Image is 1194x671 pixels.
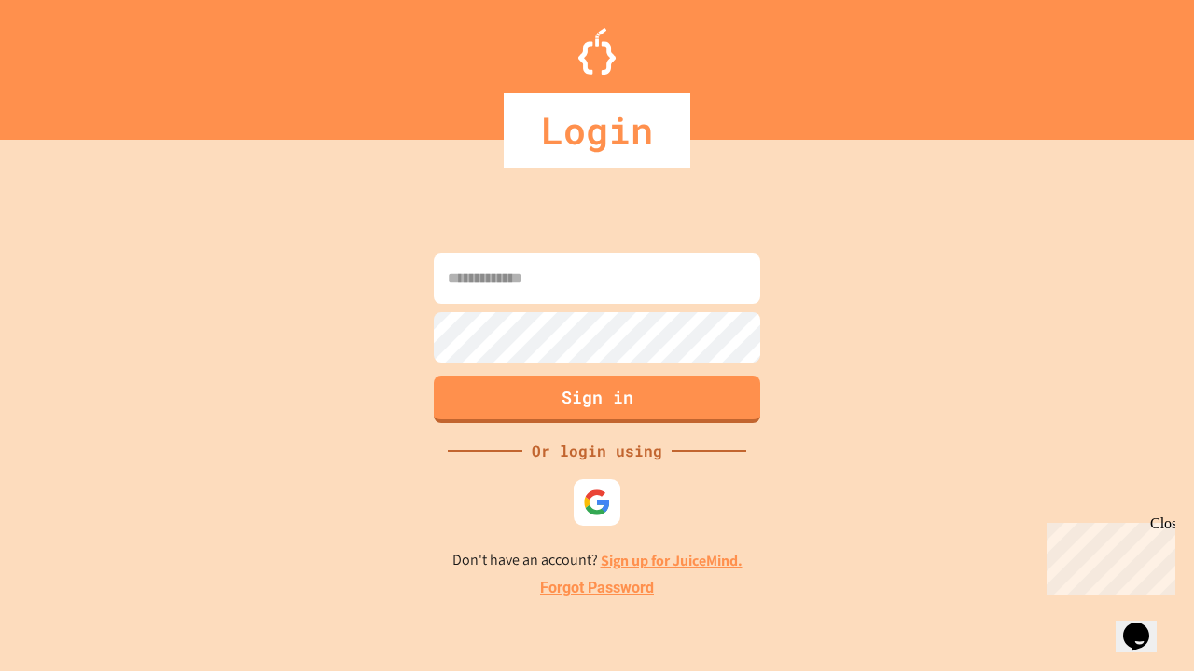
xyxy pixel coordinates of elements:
img: Logo.svg [578,28,616,75]
button: Sign in [434,376,760,423]
img: google-icon.svg [583,488,611,516]
a: Sign up for JuiceMind. [601,551,743,570]
div: Or login using [522,440,672,462]
iframe: chat widget [1039,515,1175,595]
a: Forgot Password [540,577,654,599]
p: Don't have an account? [452,549,743,572]
div: Login [504,93,690,168]
iframe: chat widget [1116,596,1175,652]
div: Chat with us now!Close [7,7,129,118]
